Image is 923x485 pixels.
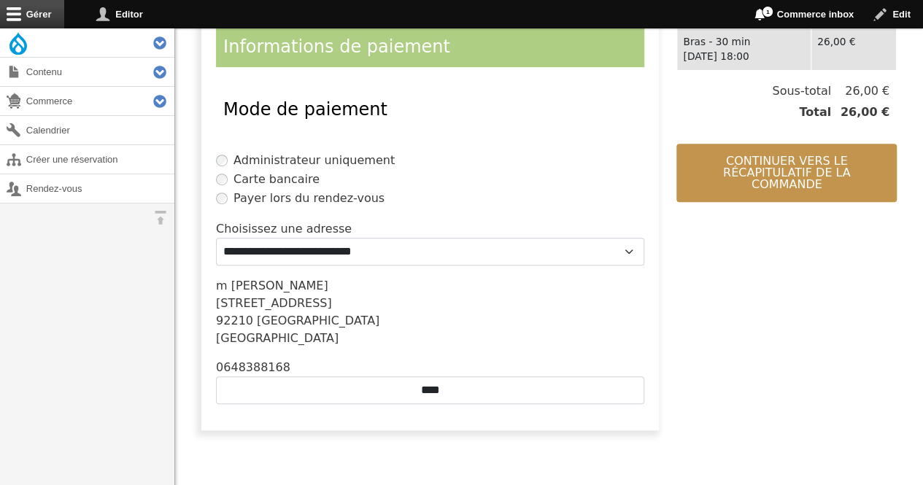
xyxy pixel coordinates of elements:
[831,104,889,121] span: 26,00 €
[233,190,385,207] label: Payer lors du rendez-vous
[216,331,339,345] span: [GEOGRAPHIC_DATA]
[831,82,889,100] span: 26,00 €
[216,296,332,310] span: [STREET_ADDRESS]
[772,82,831,100] span: Sous-total
[231,279,328,292] span: [PERSON_NAME]
[146,203,174,232] button: Orientation horizontale
[683,34,805,50] div: Bras - 30 min
[683,50,749,62] time: [DATE] 18:00
[216,314,253,327] span: 92210
[223,99,387,120] span: Mode de paiement
[811,28,897,70] td: 26,00 €
[233,171,320,188] label: Carte bancaire
[216,220,352,238] label: Choisissez une adresse
[799,104,831,121] span: Total
[216,279,228,292] span: m
[223,36,450,57] span: Informations de paiement
[257,314,379,327] span: [GEOGRAPHIC_DATA]
[762,6,773,18] span: 1
[216,359,644,376] div: 0648388168
[676,144,897,202] button: Continuer vers le récapitulatif de la commande
[233,152,395,169] label: Administrateur uniquement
